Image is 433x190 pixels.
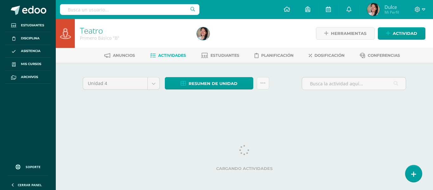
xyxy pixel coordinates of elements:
span: Dosificación [314,53,345,58]
span: Unidad 4 [88,77,143,89]
img: cc2594a0d6b84652359827256ba2473e.png [197,27,210,40]
a: Actividades [150,50,186,61]
input: Busca la actividad aquí... [302,77,406,90]
a: Archivos [5,71,51,84]
a: Mis cursos [5,58,51,71]
span: Estudiantes [21,23,44,28]
a: Teatro [80,25,103,36]
a: Estudiantes [201,50,239,61]
span: Cerrar panel [18,183,42,187]
a: Resumen de unidad [165,77,253,89]
span: Mi Perfil [385,10,399,15]
span: Soporte [26,165,41,169]
h1: Teatro [80,26,189,35]
a: Asistencia [5,45,51,58]
span: Actividad [393,28,417,39]
input: Busca un usuario... [60,4,199,15]
span: Disciplina [21,36,40,41]
a: Disciplina [5,32,51,45]
span: Asistencia [21,49,41,54]
span: Herramientas [331,28,366,39]
span: Mis cursos [21,62,41,67]
span: Actividades [158,53,186,58]
span: Anuncios [113,53,135,58]
a: Soporte [8,158,48,174]
a: Dosificación [309,50,345,61]
span: Dulce [385,4,399,10]
span: Archivos [21,75,38,80]
a: Conferencias [360,50,400,61]
a: Herramientas [316,27,375,40]
a: Estudiantes [5,19,51,32]
a: Planificación [255,50,294,61]
a: Unidad 4 [83,77,159,89]
label: Cargando actividades [83,166,406,171]
img: cc2594a0d6b84652359827256ba2473e.png [367,3,380,16]
span: Conferencias [368,53,400,58]
div: Primero Básico 'B' [80,35,189,41]
a: Actividad [378,27,425,40]
span: Estudiantes [210,53,239,58]
span: Planificación [261,53,294,58]
span: Resumen de unidad [189,78,237,89]
a: Anuncios [104,50,135,61]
